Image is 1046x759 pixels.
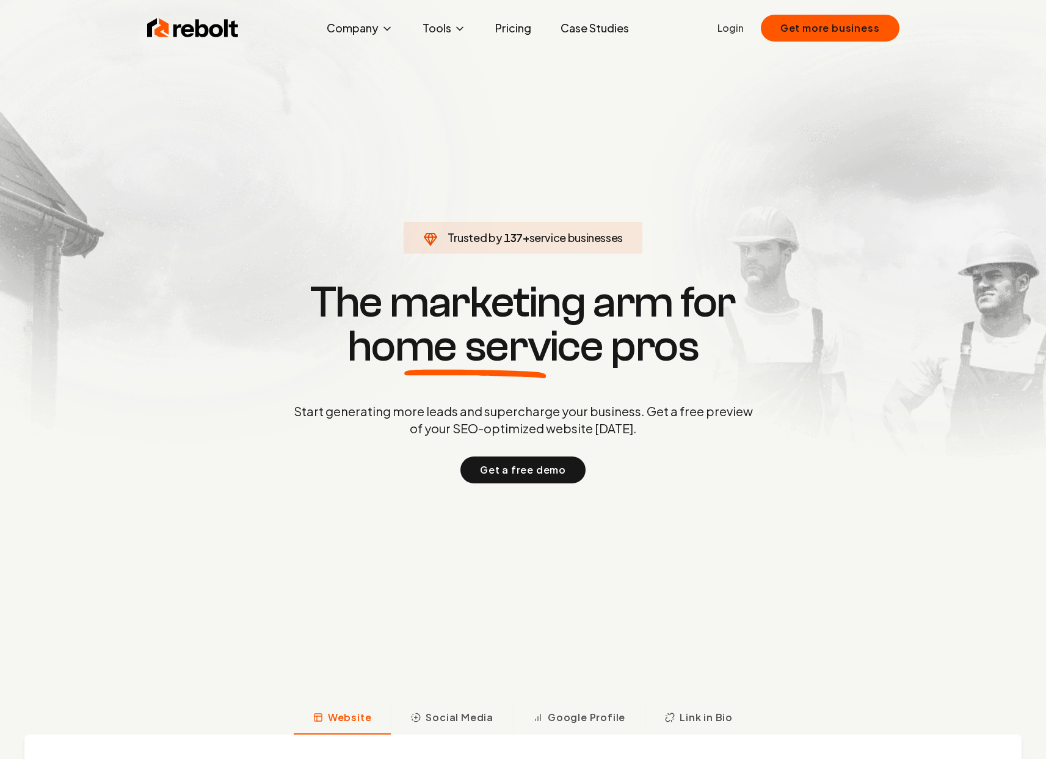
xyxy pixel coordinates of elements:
p: Start generating more leads and supercharge your business. Get a free preview of your SEO-optimiz... [291,403,755,437]
span: Google Profile [548,710,625,725]
button: Google Profile [513,703,645,735]
button: Tools [413,16,476,40]
button: Get a free demo [460,457,586,483]
h1: The marketing arm for pros [230,280,816,369]
a: Pricing [485,16,541,40]
span: service businesses [529,230,623,244]
span: 137 [504,229,523,246]
button: Website [294,703,391,735]
span: Social Media [426,710,493,725]
span: + [523,230,529,244]
button: Link in Bio [645,703,752,735]
span: Trusted by [448,230,502,244]
span: home service [347,324,603,369]
img: Rebolt Logo [147,16,239,40]
a: Case Studies [551,16,639,40]
a: Login [717,21,744,35]
span: Website [328,710,372,725]
span: Link in Bio [680,710,733,725]
button: Company [317,16,403,40]
button: Get more business [761,15,899,42]
button: Social Media [391,703,513,735]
